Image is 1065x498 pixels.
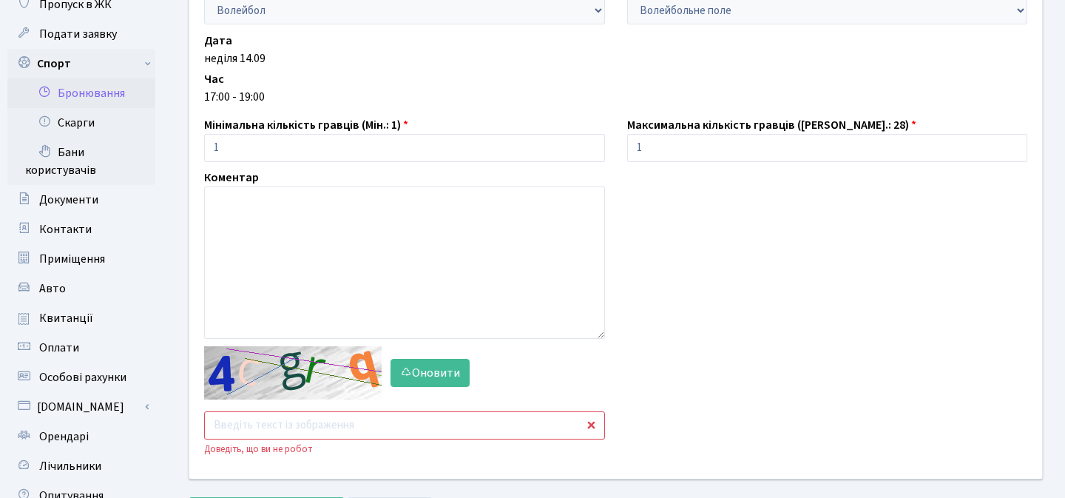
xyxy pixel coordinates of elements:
[39,221,92,238] span: Контакти
[7,108,155,138] a: Скарги
[7,185,155,215] a: Документи
[7,78,155,108] a: Бронювання
[39,369,126,386] span: Особові рахунки
[39,280,66,297] span: Авто
[39,26,117,42] span: Подати заявку
[7,303,155,333] a: Квитанції
[39,458,101,474] span: Лічильники
[7,451,155,481] a: Лічильники
[204,70,224,88] label: Час
[7,138,155,185] a: Бани користувачів
[204,32,232,50] label: Дата
[204,116,408,134] label: Мінімальна кількість гравців (Мін.: 1)
[204,346,382,400] img: default
[204,50,1027,67] div: неділя 14.09
[7,363,155,392] a: Особові рахунки
[7,392,155,422] a: [DOMAIN_NAME]
[7,333,155,363] a: Оплати
[39,340,79,356] span: Оплати
[204,411,605,440] input: Введіть текст із зображення
[204,443,605,457] div: Доведіть, що ви не робот
[7,215,155,244] a: Контакти
[39,310,93,326] span: Квитанції
[39,251,105,267] span: Приміщення
[627,116,916,134] label: Максимальна кількість гравців ([PERSON_NAME].: 28)
[7,274,155,303] a: Авто
[7,19,155,49] a: Подати заявку
[39,428,89,445] span: Орендарі
[390,359,470,387] button: Оновити
[7,244,155,274] a: Приміщення
[7,422,155,451] a: Орендарі
[7,49,155,78] a: Спорт
[204,88,1027,106] div: 17:00 - 19:00
[39,192,98,208] span: Документи
[204,169,259,186] label: Коментар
